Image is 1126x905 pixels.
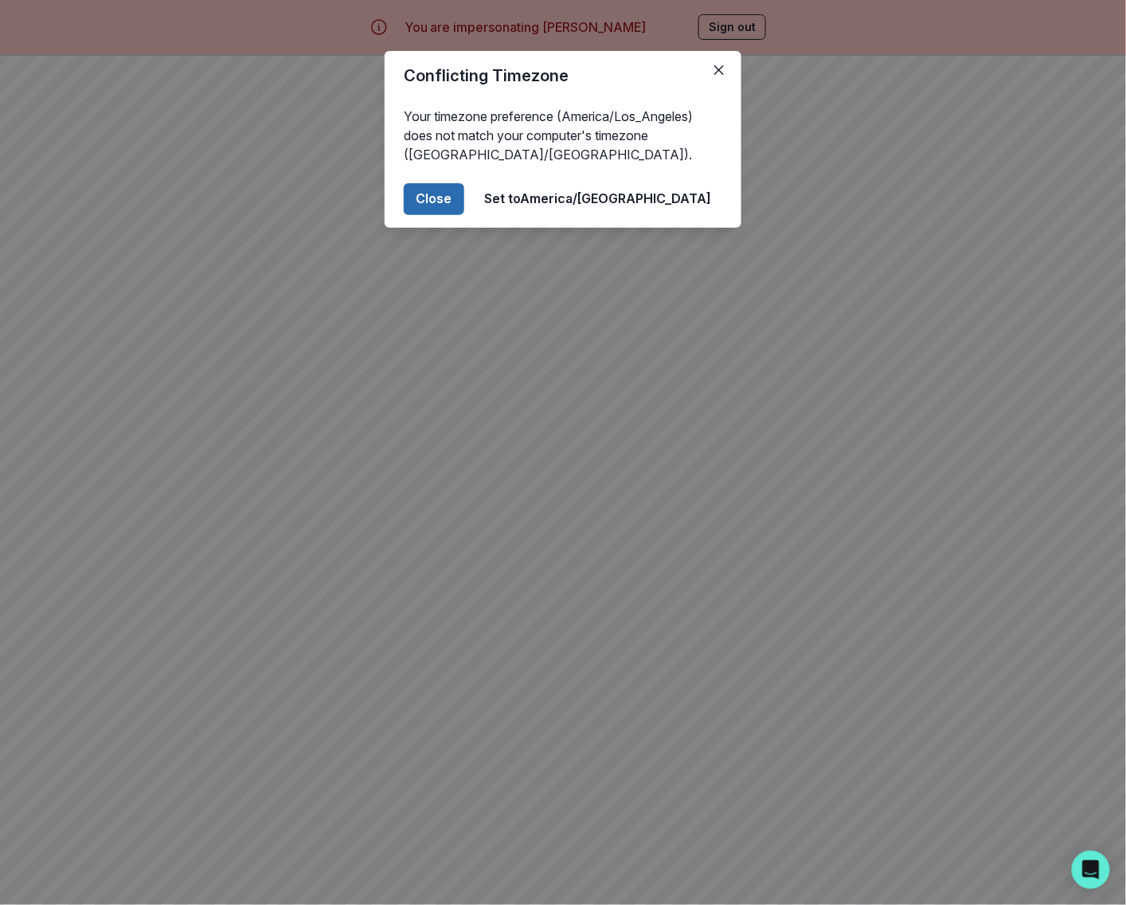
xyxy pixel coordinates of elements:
[706,57,732,83] button: Close
[474,183,722,215] button: Set toAmerica/[GEOGRAPHIC_DATA]
[385,100,741,170] div: Your timezone preference (America/Los_Angeles) does not match your computer's timezone ([GEOGRAPH...
[385,51,741,100] header: Conflicting Timezone
[404,183,464,215] button: Close
[1072,851,1110,889] div: Open Intercom Messenger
